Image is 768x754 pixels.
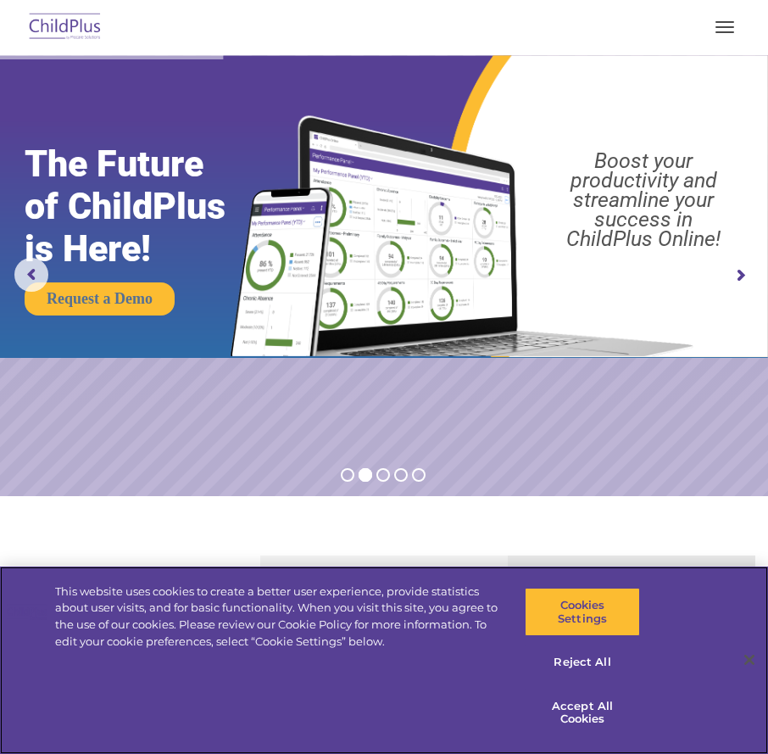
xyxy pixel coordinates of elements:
button: Accept All Cookies [525,689,640,737]
img: ChildPlus by Procare Solutions [25,8,105,47]
button: Reject All [525,645,640,680]
rs-layer: The Future of ChildPlus is Here! [25,142,270,270]
rs-layer: Boost your productivity and streamline your success in ChildPlus Online! [530,151,757,249]
a: Request a Demo [25,282,175,316]
button: Cookies Settings [525,588,640,636]
div: This website uses cookies to create a better user experience, provide statistics about user visit... [55,584,502,650]
button: Close [731,641,768,679]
